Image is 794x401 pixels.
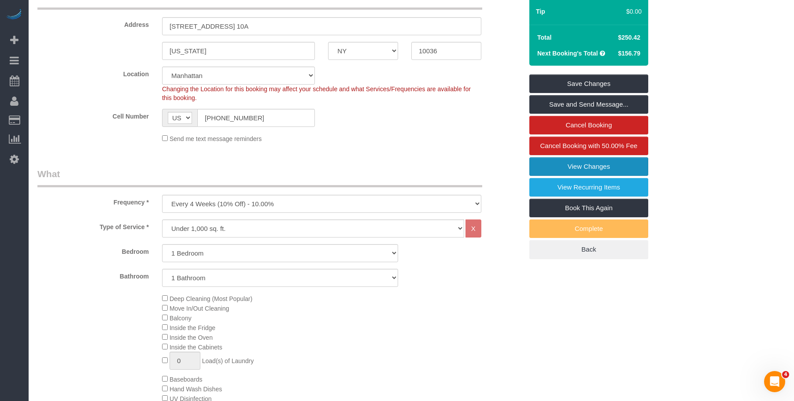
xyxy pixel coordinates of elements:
input: City [162,42,315,60]
span: Inside the Cabinets [170,344,222,351]
span: Hand Wash Dishes [170,386,222,393]
a: View Recurring Items [529,178,648,197]
label: Address [31,17,155,29]
strong: Total [537,34,551,41]
span: Send me text message reminders [170,135,262,142]
a: Book This Again [529,199,648,217]
span: Deep Cleaning (Most Popular) [170,295,252,302]
label: Tip [536,7,545,16]
label: Location [31,67,155,78]
a: Save Changes [529,74,648,93]
div: $0.00 [615,7,642,16]
span: 4 [782,371,789,378]
a: Save and Send Message... [529,95,648,114]
label: Bedroom [31,244,155,256]
input: Zip Code [411,42,481,60]
span: Baseboards [170,376,203,383]
strong: Next Booking's Total [537,50,598,57]
a: View Changes [529,157,648,176]
span: Changing the Location for this booking may affect your schedule and what Services/Frequencies are... [162,85,471,101]
label: Type of Service * [31,219,155,231]
span: Load(s) of Laundry [202,357,254,364]
iframe: Intercom live chat [764,371,785,392]
a: Back [529,240,648,259]
span: Balcony [170,315,192,322]
legend: What [37,167,482,187]
span: Cancel Booking with 50.00% Fee [540,142,638,149]
a: Cancel Booking [529,116,648,134]
label: Frequency * [31,195,155,207]
label: Bathroom [31,269,155,281]
label: Cell Number [31,109,155,121]
span: $250.42 [618,34,640,41]
img: Automaid Logo [5,9,23,21]
span: Move In/Out Cleaning [170,305,229,312]
a: Cancel Booking with 50.00% Fee [529,137,648,155]
span: Inside the Fridge [170,324,215,331]
span: Inside the Oven [170,334,213,341]
input: Cell Number [197,109,315,127]
span: $156.79 [618,50,640,57]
